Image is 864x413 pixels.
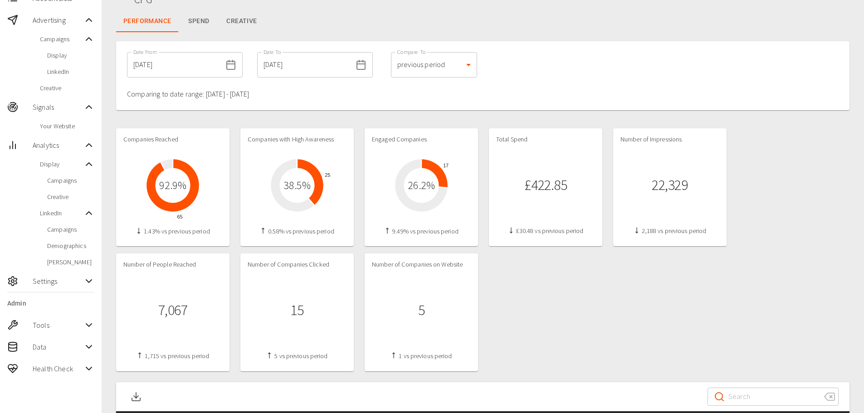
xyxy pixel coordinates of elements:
span: Creative [47,192,94,201]
h4: 0.58% vs previous period [248,228,347,236]
label: Date To [264,48,281,56]
h4: 5 vs previous period [248,352,347,360]
h4: 2,188 vs previous period [620,227,719,235]
h1: 22,329 [652,177,688,194]
div: Metrics Tabs [116,10,849,32]
h4: Number of Companies Clicked [248,261,347,269]
span: Campaigns [40,34,83,44]
svg: Search [714,391,725,402]
span: Data [33,341,83,352]
h2: 38.5 % [283,179,311,192]
h4: 1,715 vs previous period [123,352,222,360]
span: Signals [33,102,83,112]
h4: Number of People Reached [123,261,222,269]
span: Analytics [33,140,83,151]
h1: 5 [418,302,425,319]
h4: Companies with High Awareness [248,136,347,144]
span: Advertising [33,15,83,25]
input: dd/mm/yyyy [257,52,352,78]
h1: £422.85 [524,177,567,194]
span: Display [40,160,83,169]
span: Tools [33,320,83,330]
h4: 9.49% vs previous period [372,228,471,236]
span: Creative [40,83,94,92]
div: previous period [391,52,477,78]
h2: 92.9 % [159,179,186,192]
h4: Number of Impressions [620,136,719,144]
input: dd/mm/yyyy [127,52,222,78]
tspan: 25 [325,172,330,178]
span: Display [47,51,94,60]
h4: 1.43% vs previous period [123,228,222,236]
span: LinkedIn [40,209,83,218]
h4: Companies Reached [123,136,222,144]
h1: 7,067 [158,302,188,319]
h2: 26.2 % [408,179,435,192]
h4: Engaged Companies [372,136,471,144]
tspan: 65 [177,214,182,219]
span: Campaigns [47,225,94,234]
span: Settings [33,276,83,287]
span: LinkedIn [47,67,94,76]
h4: £30.48 vs previous period [496,227,595,235]
button: Creative [219,10,264,32]
input: Search [728,384,817,409]
p: Comparing to date range: [DATE] - [DATE] [127,88,249,99]
label: Date From [133,48,157,56]
span: Campaigns [47,176,94,185]
button: Spend [178,10,219,32]
h4: Number of Companies on Website [372,261,471,269]
label: Compare To [397,48,426,56]
span: Your Website [40,121,94,131]
span: [PERSON_NAME] [47,258,94,267]
h4: 1 vs previous period [372,352,471,360]
tspan: 17 [443,163,449,168]
h1: 15 [290,302,303,319]
h4: Total Spend [496,136,595,144]
button: Download [127,382,145,411]
span: Health Check [33,363,83,374]
button: Performance [116,10,178,32]
span: Demographics [47,241,94,250]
